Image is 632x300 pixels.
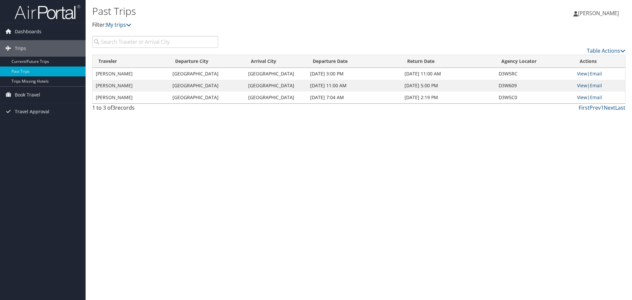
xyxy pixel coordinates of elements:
td: [DATE] 11:00 AM [401,68,496,80]
td: D3W5RC [495,68,573,80]
span: Travel Approval [15,103,49,120]
td: [DATE] 7:04 AM [307,92,401,103]
td: [GEOGRAPHIC_DATA] [245,92,307,103]
div: 1 to 3 of records [92,104,218,115]
a: Table Actions [587,47,625,54]
a: View [577,94,587,100]
td: | [574,68,625,80]
img: airportal-logo.png [14,4,80,20]
a: View [577,82,587,89]
a: View [577,70,587,77]
td: [GEOGRAPHIC_DATA] [245,80,307,92]
td: D3W609 [495,80,573,92]
td: [GEOGRAPHIC_DATA] [169,68,245,80]
span: Book Travel [15,87,40,103]
td: [GEOGRAPHIC_DATA] [245,68,307,80]
td: [DATE] 5:00 PM [401,80,496,92]
th: Traveler: activate to sort column ascending [92,55,169,68]
a: Email [590,94,602,100]
th: Agency Locator: activate to sort column ascending [495,55,573,68]
span: Dashboards [15,23,41,40]
span: [PERSON_NAME] [578,10,619,17]
a: Prev [590,104,601,111]
a: First [579,104,590,111]
td: | [574,92,625,103]
th: Departure Date: activate to sort column ascending [307,55,401,68]
span: 3 [112,104,115,111]
td: [PERSON_NAME] [92,80,169,92]
a: 1 [601,104,604,111]
td: [DATE] 3:00 PM [307,68,401,80]
input: Search Traveler or Arrival City [92,36,218,48]
td: [GEOGRAPHIC_DATA] [169,92,245,103]
h1: Past Trips [92,4,448,18]
a: Last [615,104,625,111]
a: Next [604,104,615,111]
th: Departure City: activate to sort column ascending [169,55,245,68]
td: [DATE] 11:00 AM [307,80,401,92]
td: | [574,80,625,92]
span: Trips [15,40,26,57]
td: [GEOGRAPHIC_DATA] [169,80,245,92]
a: Email [590,70,602,77]
td: [PERSON_NAME] [92,68,169,80]
p: Filter: [92,21,448,29]
th: Actions [574,55,625,68]
td: [PERSON_NAME] [92,92,169,103]
th: Return Date: activate to sort column ascending [401,55,496,68]
a: [PERSON_NAME] [573,3,625,23]
th: Arrival City: activate to sort column ascending [245,55,307,68]
a: My trips [106,21,131,28]
a: Email [590,82,602,89]
td: D3W5C0 [495,92,573,103]
td: [DATE] 2:19 PM [401,92,496,103]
